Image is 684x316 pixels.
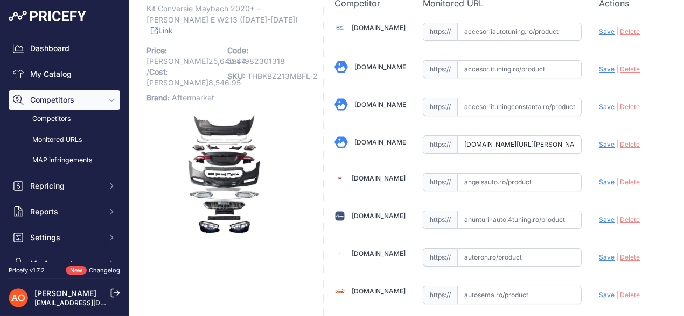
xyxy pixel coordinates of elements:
span: Delete [620,253,640,261]
span: Save [599,27,615,35]
a: [DOMAIN_NAME] [354,100,408,109]
span: https:// [423,286,457,304]
a: [PERSON_NAME] [34,289,96,298]
input: accesoriituning.ro/product [457,60,582,78]
span: Kit Conversie Maybach 2020+ – [PERSON_NAME] E W213 ([DATE]-[DATE]) [146,2,298,26]
a: [EMAIL_ADDRESS][DOMAIN_NAME] [34,299,147,307]
span: Save [599,178,615,186]
span: | [616,27,618,35]
input: accesoriituningconstanta.ro/product [457,98,582,116]
span: 5941982301318 [227,56,285,66]
input: angelsauto.ro/product [457,173,582,191]
div: Pricefy v1.7.2 [9,266,45,275]
span: | [616,103,618,111]
span: Competitors [30,95,101,105]
span: SKU: [227,71,245,81]
span: My Account [30,258,101,269]
span: Aftermarket [172,93,214,102]
span: Delete [620,216,640,224]
span: | [616,253,618,261]
span: Delete [620,291,640,299]
span: Cost: [149,67,168,76]
span: https:// [423,211,457,229]
span: Settings [30,232,101,243]
span: | [616,65,618,73]
a: [DOMAIN_NAME] [352,24,406,32]
span: https:// [423,23,457,41]
input: autosema.ro/product [457,286,582,304]
input: autoron.ro/product [457,248,582,267]
input: anunturi-auto.4tuning.ro/product [457,211,582,229]
p: [PERSON_NAME] [146,43,221,90]
span: https:// [423,135,457,154]
span: Save [599,253,615,261]
a: My Catalog [9,64,120,84]
a: [DOMAIN_NAME] [354,138,408,146]
input: angeleye.ro/product [457,135,582,154]
button: Reports [9,202,120,221]
span: https:// [423,248,457,267]
a: MAP infringements [9,151,120,170]
span: THBKBZ213MBFL-2 [247,71,318,81]
span: New [66,266,87,275]
a: [DOMAIN_NAME] [352,212,406,220]
a: [DOMAIN_NAME] [352,249,406,257]
input: accesoriiautotuning.ro/product [457,23,582,41]
span: Save [599,216,615,224]
span: Save [599,291,615,299]
span: Reports [30,206,101,217]
span: | [616,140,618,148]
span: Delete [620,178,640,186]
span: 25,640.84 [208,56,246,66]
span: | [616,291,618,299]
span: Delete [620,140,640,148]
a: [DOMAIN_NAME] [352,287,406,295]
span: https:// [423,60,457,78]
a: Link [151,24,173,37]
span: https:// [423,98,457,116]
a: Monitored URLs [9,131,120,149]
span: Save [599,140,615,148]
img: Pricefy Logo [9,11,86,21]
span: | [616,216,618,224]
span: Delete [620,27,640,35]
span: / [PERSON_NAME] [146,67,241,87]
span: Brand: [146,93,170,102]
span: Repricing [30,181,101,191]
span: Code: [227,46,248,55]
span: Delete [620,65,640,73]
span: 8,546.95 [208,78,241,87]
a: Competitors [9,110,120,128]
span: Price: [146,46,167,55]
span: | [616,178,618,186]
span: https:// [423,173,457,191]
button: Competitors [9,90,120,110]
a: Changelog [89,267,120,274]
span: Save [599,65,615,73]
button: Repricing [9,176,120,196]
button: My Account [9,254,120,273]
span: Delete [620,103,640,111]
button: Settings [9,228,120,247]
a: [DOMAIN_NAME] [354,63,408,71]
a: Dashboard [9,39,120,58]
span: Save [599,103,615,111]
a: [DOMAIN_NAME] [352,174,406,182]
